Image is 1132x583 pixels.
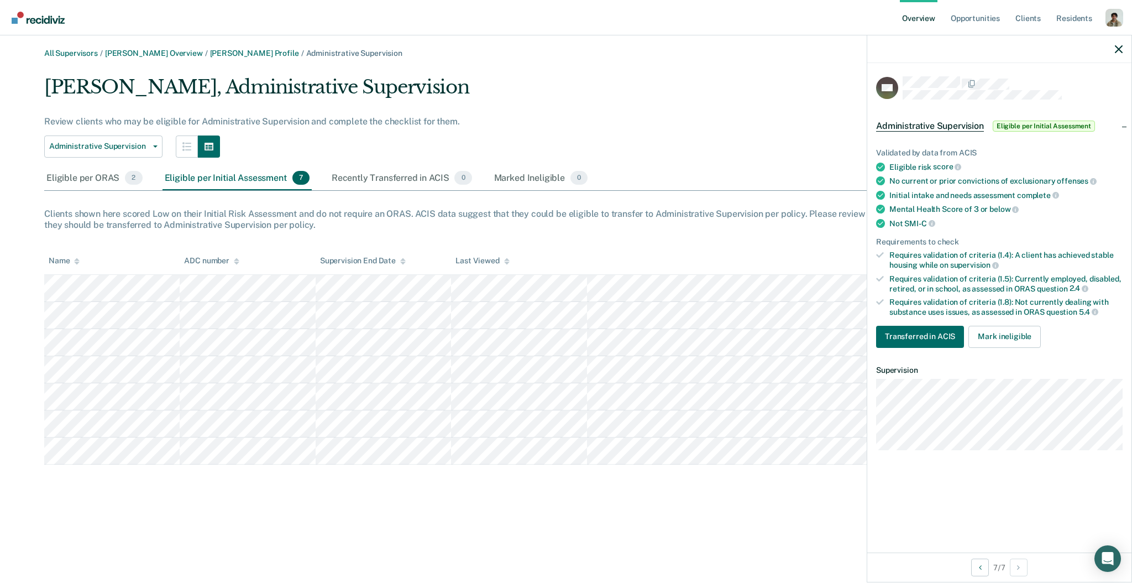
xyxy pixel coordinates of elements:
[904,219,935,228] span: SMI-C
[993,121,1095,132] span: Eligible per Initial Assessment
[44,49,98,58] a: All Supervisors
[454,171,471,185] span: 0
[184,256,239,266] div: ADC number
[329,166,474,191] div: Recently Transferred in ACIS
[299,49,306,58] span: /
[889,176,1123,186] div: No current or prior convictions of exclusionary
[1057,176,1097,185] span: offenses
[320,256,406,266] div: Supervision End Date
[876,366,1123,375] dt: Supervision
[867,553,1131,582] div: 7 / 7
[989,205,1019,214] span: below
[876,237,1123,247] div: Requirements to check
[889,204,1123,214] div: Mental Health Score of 3 or
[44,116,893,127] div: Review clients who may be eligible for Administrative Supervision and complete the checklist for ...
[98,49,105,58] span: /
[971,559,989,576] button: Previous Opportunity
[203,49,210,58] span: /
[44,76,893,107] div: [PERSON_NAME], Administrative Supervision
[876,121,984,132] span: Administrative Supervision
[570,171,588,185] span: 0
[125,171,142,185] span: 2
[1070,284,1088,293] span: 2.4
[105,49,203,58] a: [PERSON_NAME] Overview
[49,256,80,266] div: Name
[876,326,964,348] button: Transferred in ACIS
[968,326,1041,348] button: Mark ineligible
[492,166,590,191] div: Marked Ineligible
[44,166,145,191] div: Eligible per ORAS
[933,162,961,171] span: score
[889,218,1123,228] div: Not
[306,49,402,58] span: Administrative Supervision
[867,108,1131,144] div: Administrative SupervisionEligible per Initial Assessment
[876,148,1123,158] div: Validated by data from ACIS
[12,12,65,24] img: Recidiviz
[889,190,1123,200] div: Initial intake and needs assessment
[49,142,149,151] span: Administrative Supervision
[44,209,1088,230] div: Clients shown here scored Low on their Initial Risk Assessment and do not require an ORAS. ACIS d...
[1094,545,1121,572] div: Open Intercom Messenger
[1105,9,1123,27] button: Profile dropdown button
[889,162,1123,172] div: Eligible risk
[889,251,1123,269] div: Requires validation of criteria (1.4): A client has achieved stable housing while on
[950,261,999,269] span: supervision
[163,166,312,191] div: Eligible per Initial Assessment
[1010,559,1028,576] button: Next Opportunity
[455,256,509,266] div: Last Viewed
[292,171,310,185] span: 7
[210,49,299,58] a: [PERSON_NAME] Profile
[889,298,1123,316] div: Requires validation of criteria (1.8): Not currently dealing with substance uses issues, as asses...
[1017,191,1059,200] span: complete
[889,274,1123,293] div: Requires validation of criteria (1.5): Currently employed, disabled, retired, or in school, as as...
